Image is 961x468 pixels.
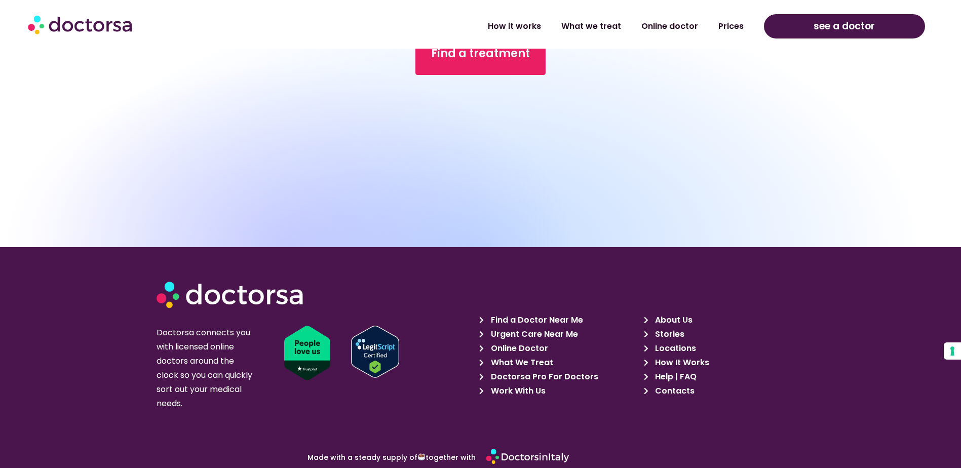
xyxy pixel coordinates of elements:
a: Find a Doctor Near Me [479,313,638,327]
img: ☕ [418,453,425,460]
span: Stories [652,327,684,341]
span: see a doctor [814,18,875,34]
span: Work With Us [488,384,546,398]
span: Contacts [652,384,695,398]
a: Find a treatment [415,32,546,75]
nav: Menu [248,15,754,38]
a: How it works [478,15,551,38]
a: Verify LegitScript Approval for www.doctorsa.com [351,326,486,378]
span: Find a treatment [431,46,530,62]
span: About Us [652,313,693,327]
a: Work With Us [479,384,638,398]
a: Locations [644,341,802,356]
span: Online Doctor [488,341,548,356]
a: Stories [644,327,802,341]
span: Doctorsa Pro For Doctors [488,370,598,384]
span: Urgent Care Near Me [488,327,578,341]
p: Doctorsa connects you with licensed online doctors around the clock so you can quickly sort out y... [157,326,256,411]
a: What We Treat [479,356,638,370]
span: Help | FAQ [652,370,697,384]
a: Urgent Care Near Me [479,327,638,341]
a: Online doctor [631,15,708,38]
a: Contacts [644,384,802,398]
a: How It Works [644,356,802,370]
a: What we treat [551,15,631,38]
a: see a doctor [764,14,925,38]
a: About Us [644,313,802,327]
p: Made with a steady supply of together with [208,453,476,461]
a: Online Doctor [479,341,638,356]
button: Your consent preferences for tracking technologies [944,342,961,360]
span: Locations [652,341,696,356]
img: Verify Approval for www.doctorsa.com [351,326,399,378]
a: Help | FAQ [644,370,802,384]
span: What We Treat [488,356,553,370]
span: How It Works [652,356,709,370]
span: Find a Doctor Near Me [488,313,583,327]
a: Prices [708,15,754,38]
a: Doctorsa Pro For Doctors [479,370,638,384]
